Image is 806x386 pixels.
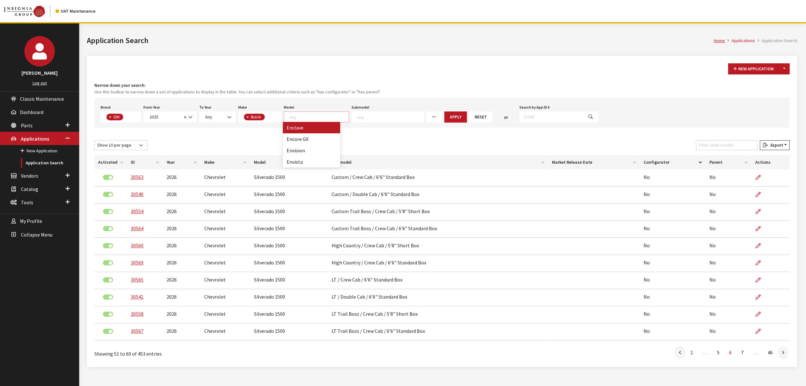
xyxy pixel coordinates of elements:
label: Brand [101,104,111,110]
th: Market Release Date: activate to sort column ascending [548,155,639,169]
td: Silverado 1500 [250,187,328,204]
td: No [639,204,705,221]
button: New Application [728,63,779,74]
span: Any [199,111,236,123]
a: Edit Application [755,289,766,305]
a: 30558 [131,311,143,317]
a: Edit Application [755,187,766,202]
div: Showing 51 to 60 of 453 entries [94,345,380,358]
button: Remove item [244,114,250,120]
td: No [639,272,705,289]
button: Remove all items [182,114,186,121]
td: No [706,221,752,238]
td: 2026 [163,323,201,340]
td: 2026 [163,255,201,272]
small: Use this toolbar to narrow down a set of applications to display in the table. You can select add... [94,89,790,95]
li: Applications [725,37,755,44]
a: Edit Application [755,323,766,339]
span: 2025 [148,114,182,120]
a: 30560 [131,242,143,249]
td: Silverado 1500 [250,306,328,323]
li: GM [106,114,123,120]
a: 30565 [131,276,143,283]
td: 2026 [163,169,201,187]
a: 30569 [131,259,143,266]
div: UAT Maintenance [55,8,95,15]
td: Chevrolet [200,272,250,289]
td: Custom Trail Boss / Crew Cab / 6'6" Standard Box [328,221,549,238]
td: LT / Double Cab / 6'6" Standard Box [328,289,549,306]
button: Export [760,140,790,150]
a: 30563 [131,174,143,180]
a: Edit Application [755,238,766,254]
a: 30541 [131,294,143,300]
td: Silverado 1500 [250,204,328,221]
td: Silverado 1500 [250,289,328,306]
button: Remove item [106,114,113,120]
td: No [639,289,705,306]
span: Parts [21,122,33,129]
span: × [246,114,249,120]
td: No [706,306,752,323]
td: High Country / Crew Cab / 6'6" Standard Box [328,255,549,272]
td: No [639,169,705,187]
td: Silverado 1500 [250,255,328,272]
a: 7 [737,346,748,359]
label: To Year [199,104,211,110]
td: No [706,272,752,289]
td: No [639,306,705,323]
td: 2026 [163,187,201,204]
a: 30567 [131,328,143,334]
textarea: Search [289,114,349,120]
span: or [504,114,508,121]
label: From Year [143,104,160,110]
td: Custom / Double Cab / 6'6" Standard Box [328,187,549,204]
td: 2026 [163,272,201,289]
th: ID: activate to sort column ascending [127,155,163,169]
a: 6 [725,346,736,359]
a: Log out [33,80,47,86]
th: Make: activate to sort column ascending [200,155,250,169]
span: Any [205,114,212,120]
img: John Swartwout [24,36,55,66]
span: Any [203,114,232,120]
td: Silverado 1500 [250,323,328,340]
a: 1 [686,346,697,359]
td: No [706,187,752,204]
a: 30554 [131,208,143,214]
td: LT / Crew Cab / 6'6" Standard Box [328,272,549,289]
td: Chevrolet [200,204,250,221]
td: Chevrolet [200,221,250,238]
span: 2025 [143,111,197,123]
input: Filter table results [696,140,757,150]
td: 2026 [163,289,201,306]
span: GM [113,114,121,120]
li: Envision [283,145,340,156]
th: Actions [751,155,790,169]
span: Buick [250,114,263,120]
textarea: Search [266,115,270,120]
td: No [639,221,705,238]
label: Search by App ID # [519,104,549,110]
textarea: Search [357,114,424,120]
li: Application Search [755,37,797,44]
a: Edit Application [755,272,766,288]
td: LT Trail Boss / Crew Cab / 6'6" Standard Box [328,323,549,340]
span: Export [768,142,783,148]
td: Custom / Crew Cab / 6'6" Standard Box [328,169,549,187]
td: 2026 [163,238,201,255]
span: × [184,114,186,120]
button: Reset [469,111,492,123]
td: No [706,289,752,306]
td: No [706,255,752,272]
td: No [706,323,752,340]
li: Encore GX [283,133,340,145]
span: Catalog [21,186,38,192]
h4: Narrow down your search: [94,82,790,89]
td: Chevrolet [200,238,250,255]
a: 5 [713,346,724,359]
span: Applications [21,136,49,142]
a: 30540 [131,191,143,197]
a: 30564 [131,225,143,231]
td: Chevrolet [200,306,250,323]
